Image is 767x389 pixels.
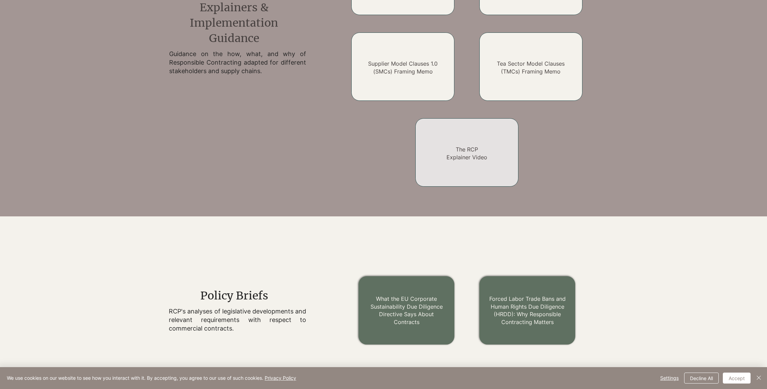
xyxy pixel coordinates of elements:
[368,60,438,75] a: Supplier Model Clauses 1.0 (SMCs) Framing Memo
[684,373,719,384] button: Decline All
[7,375,296,381] span: We use cookies on our website to see how you interact with it. By accepting, you agree to our use...
[169,307,306,333] p: RCP's analyses of legislative developments and relevant requirements with respect to commercial c...
[265,375,296,381] a: Privacy Policy
[169,50,306,76] h2: Guidance on the how, what, and why of Responsible Contracting adapted for different stakeholders ...
[489,295,566,325] a: Forced Labor Trade Bans and Human Rights Due Diligence (HRDD): Why Responsible Contracting Matters
[447,146,487,160] a: The RCPExplainer Video
[723,373,751,384] button: Accept
[190,1,278,45] span: Explainers & Implementation Guidance
[755,373,763,384] button: Close
[497,60,565,75] a: Tea Sector Model Clauses (TMCs) Framing Memo
[370,295,443,325] a: What the EU Corporate Sustainability Due Diligence Directive Says About Contracts
[660,373,679,383] span: Settings
[200,289,268,303] span: Policy Briefs
[755,374,763,382] img: Close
